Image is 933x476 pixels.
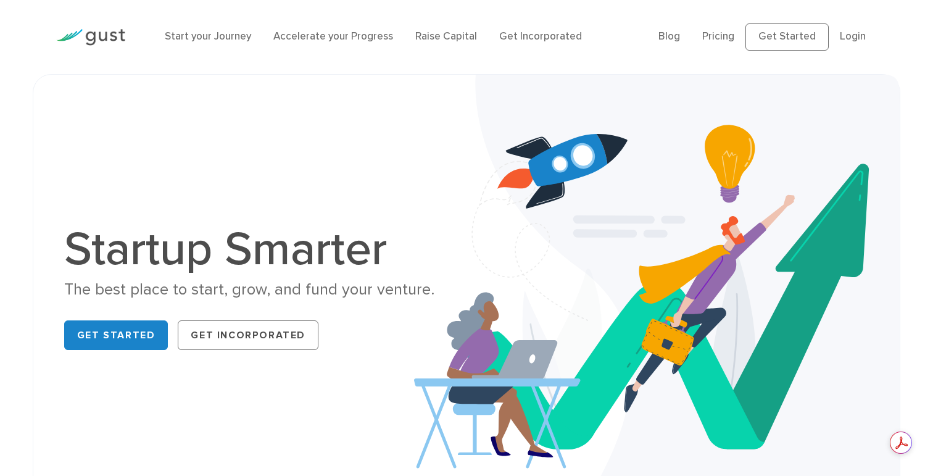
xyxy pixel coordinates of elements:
[64,320,168,350] a: Get Started
[415,30,477,43] a: Raise Capital
[499,30,582,43] a: Get Incorporated
[658,30,680,43] a: Blog
[56,29,125,46] img: Gust Logo
[165,30,251,43] a: Start your Journey
[840,30,866,43] a: Login
[178,320,318,350] a: Get Incorporated
[745,23,829,51] a: Get Started
[702,30,734,43] a: Pricing
[273,30,393,43] a: Accelerate your Progress
[64,226,457,273] h1: Startup Smarter
[64,279,457,301] div: The best place to start, grow, and fund your venture.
